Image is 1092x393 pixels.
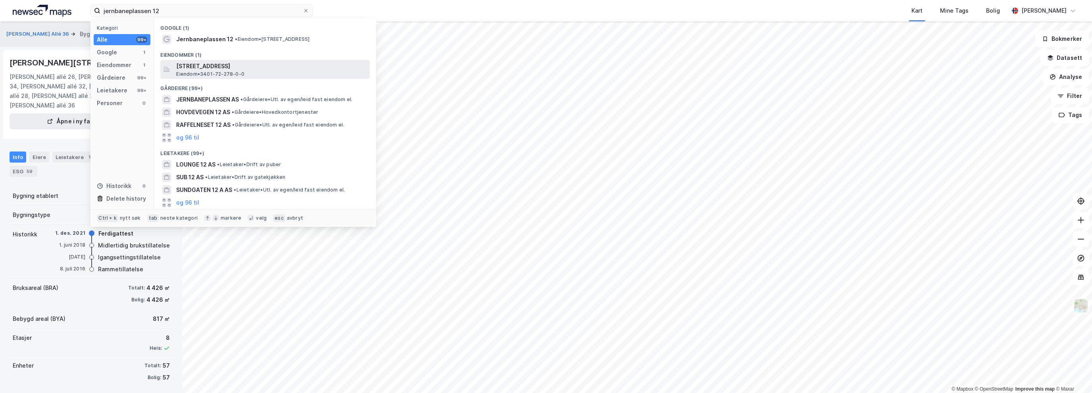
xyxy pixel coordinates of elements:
[234,187,236,193] span: •
[240,96,243,102] span: •
[287,215,303,221] div: avbryt
[975,386,1013,392] a: OpenStreetMap
[100,5,303,17] input: Søk på adresse, matrikkel, gårdeiere, leietakere eller personer
[54,242,85,249] div: 1. juni 2018
[52,151,96,163] div: Leietakere
[97,48,117,57] div: Google
[163,373,170,382] div: 57
[13,210,50,220] div: Bygningstype
[13,191,58,201] div: Bygning etablert
[120,215,141,221] div: nytt søk
[13,361,34,370] div: Enheter
[153,314,170,324] div: 817 ㎡
[150,345,162,351] div: Heis:
[10,166,37,177] div: ESG
[240,96,352,103] span: Gårdeiere • Utl. av egen/leid fast eiendom el.
[97,214,118,222] div: Ctrl + k
[154,19,376,33] div: Google (1)
[160,215,198,221] div: neste kategori
[154,46,376,60] div: Eiendommer (1)
[176,107,230,117] span: HOVDEVEGEN 12 AS
[232,109,234,115] span: •
[176,160,215,169] span: LOUNGE 12 AS
[235,36,310,42] span: Eiendom • [STREET_ADDRESS]
[176,198,199,207] button: og 96 til
[97,25,150,31] div: Kategori
[163,361,170,370] div: 57
[144,362,161,369] div: Totalt:
[1052,355,1092,393] iframe: Chat Widget
[97,98,123,108] div: Personer
[205,174,208,180] span: •
[1052,107,1089,123] button: Tags
[1073,298,1088,313] img: Z
[273,214,285,222] div: esc
[6,30,71,38] button: [PERSON_NAME] Allé 36
[217,161,219,167] span: •
[13,283,58,293] div: Bruksareal (BRA)
[131,297,145,303] div: Bolig:
[29,151,49,163] div: Eiere
[232,122,344,128] span: Gårdeiere • Utl. av egen/leid fast eiendom el.
[1040,50,1089,66] button: Datasett
[952,386,973,392] a: Mapbox
[176,95,239,104] span: JERNBANEPLASSEN AS
[98,241,170,250] div: Midlertidig brukstillatelse
[176,133,199,142] button: og 96 til
[221,215,241,221] div: markere
[176,35,233,44] span: Jernbaneplassen 12
[10,72,140,110] div: [PERSON_NAME] allé 26, [PERSON_NAME] allé 34, [PERSON_NAME] allé 32, [PERSON_NAME] allé 28, [PERS...
[141,62,147,68] div: 1
[136,75,147,81] div: 99+
[1021,6,1067,15] div: [PERSON_NAME]
[54,253,85,261] div: [DATE]
[10,151,26,163] div: Info
[128,285,145,291] div: Totalt:
[986,6,1000,15] div: Bolig
[13,333,32,343] div: Etasjer
[136,87,147,94] div: 99+
[235,36,237,42] span: •
[141,100,147,106] div: 0
[150,333,170,343] div: 8
[80,29,102,39] div: Bygning
[205,174,285,180] span: Leietaker • Drift av gatekjøkken
[232,109,318,115] span: Gårdeiere • Hovedkontortjenester
[940,6,969,15] div: Mine Tags
[97,181,131,191] div: Historikk
[97,60,131,70] div: Eiendommer
[54,265,85,272] div: 8. juli 2016
[1043,69,1089,85] button: Analyse
[97,35,108,44] div: Alle
[13,230,37,239] div: Historikk
[25,167,34,175] div: 59
[176,185,232,195] span: SUNDGATEN 12 A AS
[98,253,161,262] div: Igangsettingstillatelse
[176,61,367,71] span: [STREET_ADDRESS]
[13,5,71,17] img: logo.a4113a55bc3d86da70a041830d287a7e.svg
[148,374,161,381] div: Bolig:
[176,71,244,77] span: Eiendom • 3401-72-278-0-0
[136,36,147,43] div: 99+
[154,79,376,93] div: Gårdeiere (99+)
[98,229,133,238] div: Ferdigattest
[146,283,170,293] div: 4 426 ㎡
[147,214,159,222] div: tab
[13,314,65,324] div: Bebygd areal (BYA)
[256,215,267,221] div: velg
[98,265,143,274] div: Rammetillatelse
[10,56,151,69] div: [PERSON_NAME][STREET_ADDRESS]
[106,194,146,203] div: Delete history
[1051,88,1089,104] button: Filter
[146,295,170,305] div: 4 426 ㎡
[1015,386,1055,392] a: Improve this map
[1035,31,1089,47] button: Bokmerker
[176,173,204,182] span: SUB 12 AS
[232,122,235,128] span: •
[54,230,85,237] div: 1. des. 2021
[141,49,147,56] div: 1
[217,161,281,168] span: Leietaker • Drift av puber
[911,6,923,15] div: Kart
[10,113,135,129] button: Åpne i ny fane
[85,153,93,161] div: 1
